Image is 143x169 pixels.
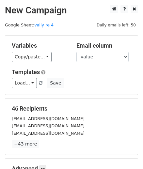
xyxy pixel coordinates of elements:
[12,116,85,121] small: [EMAIL_ADDRESS][DOMAIN_NAME]
[12,105,131,112] h5: 46 Recipients
[34,23,54,27] a: vally re 4
[12,131,85,136] small: [EMAIL_ADDRESS][DOMAIN_NAME]
[12,42,67,49] h5: Variables
[76,42,131,49] h5: Email column
[12,123,85,128] small: [EMAIL_ADDRESS][DOMAIN_NAME]
[110,138,143,169] iframe: Chat Widget
[12,69,40,75] a: Templates
[5,5,138,16] h2: New Campaign
[5,23,54,27] small: Google Sheet:
[12,140,39,148] a: +43 more
[12,78,37,88] a: Load...
[12,52,52,62] a: Copy/paste...
[94,22,138,29] span: Daily emails left: 50
[47,78,64,88] button: Save
[94,23,138,27] a: Daily emails left: 50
